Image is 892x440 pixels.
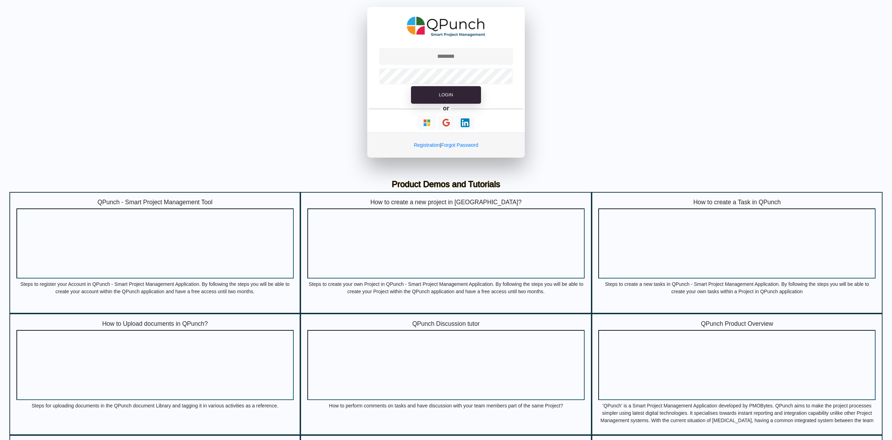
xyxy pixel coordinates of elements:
[407,14,486,39] img: QPunch
[307,199,585,206] h5: How to create a new project in [GEOGRAPHIC_DATA]?
[438,116,455,130] button: Continue With Google
[307,281,585,302] p: Steps to create your own Project in QPunch - Smart Project Management Application. By following t...
[442,104,451,114] h5: or
[16,402,294,423] p: Steps for uploading documents in the QPunch document Library and tagging it in various activities...
[15,179,877,190] h3: Product Demos and Tutorials
[307,402,585,423] p: How to perform comments on tasks and have discussion with your team members part of the same Proj...
[414,142,440,148] a: Registration
[418,116,436,130] button: Continue With Microsoft Azure
[598,199,876,206] h5: How to create a Task in QPunch
[461,118,469,127] img: Loading...
[423,118,431,127] img: Loading...
[456,116,474,130] button: Continue With LinkedIn
[16,320,294,328] h5: How to Upload documents in QPunch?
[16,281,294,302] p: Steps to register your Account in QPunch - Smart Project Management Application. By following the...
[16,199,294,206] h5: QPunch - Smart Project Management Tool
[439,92,453,97] span: Login
[411,86,481,104] button: Login
[598,281,876,302] p: Steps to create a new tasks in QPunch - Smart Project Management Application. By following the st...
[367,132,525,158] div: |
[598,320,876,328] h5: QPunch Product Overview
[307,320,585,328] h5: QPunch Discussion tutor
[441,142,478,148] a: Forgot Password
[598,402,876,423] p: 'QPunch' is a Smart Project Management Application developed by PMOBytes. QPunch aims to make the...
